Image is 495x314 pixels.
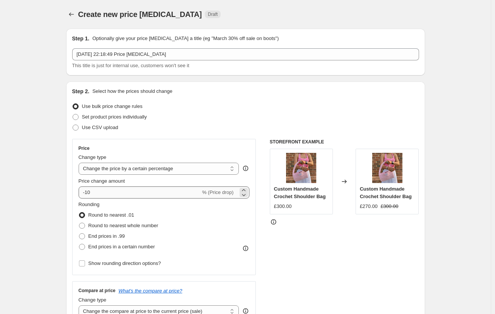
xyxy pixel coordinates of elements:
[360,203,377,210] div: £270.00
[78,10,202,18] span: Create new price [MEDICAL_DATA]
[82,114,147,120] span: Set product prices individually
[372,153,402,183] img: D_80x.png
[82,125,118,130] span: Use CSV upload
[274,203,292,210] div: £300.00
[66,9,77,20] button: Price change jobs
[92,35,278,42] p: Optionally give your price [MEDICAL_DATA] a title (eg "March 30% off sale on boots")
[72,35,90,42] h2: Step 1.
[270,139,419,145] h6: STOREFRONT EXAMPLE
[79,145,90,151] h3: Price
[274,186,326,199] span: Custom Handmade Crochet Shoulder Bag
[72,48,419,60] input: 30% off holiday sale
[242,165,249,172] div: help
[88,260,161,266] span: Show rounding direction options?
[202,189,234,195] span: % (Price drop)
[79,297,107,303] span: Change type
[92,88,172,95] p: Select how the prices should change
[88,244,155,249] span: End prices in a certain number
[72,88,90,95] h2: Step 2.
[286,153,316,183] img: D_80x.png
[88,223,158,228] span: Round to nearest whole number
[381,203,398,210] strike: £300.00
[79,186,201,199] input: -15
[79,178,125,184] span: Price change amount
[72,63,189,68] span: This title is just for internal use, customers won't see it
[208,11,218,17] span: Draft
[119,288,183,294] button: What's the compare at price?
[79,154,107,160] span: Change type
[82,103,142,109] span: Use bulk price change rules
[79,288,116,294] h3: Compare at price
[88,212,134,218] span: Round to nearest .01
[360,186,411,199] span: Custom Handmade Crochet Shoulder Bag
[79,202,100,207] span: Rounding
[88,233,125,239] span: End prices in .99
